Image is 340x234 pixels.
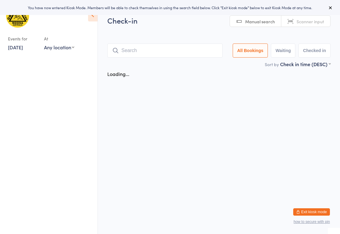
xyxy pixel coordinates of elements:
div: At [44,34,74,44]
div: Loading... [107,70,129,77]
div: Any location [44,44,74,51]
button: how to secure with pin [294,220,330,224]
span: Manual search [245,18,275,25]
input: Search [107,43,223,58]
button: Waiting [271,43,295,58]
div: Check in time (DESC) [280,61,331,67]
div: Events for [8,34,38,44]
button: Exit kiosk mode [293,208,330,216]
button: All Bookings [233,43,268,58]
div: You have now entered Kiosk Mode. Members will be able to check themselves in using the search fie... [10,5,330,10]
button: Checked in [298,43,331,58]
span: Scanner input [297,18,324,25]
a: [DATE] [8,44,23,51]
label: Sort by [265,61,279,67]
img: Gracie Humaita Noosa [6,5,29,28]
h2: Check-in [107,15,331,25]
